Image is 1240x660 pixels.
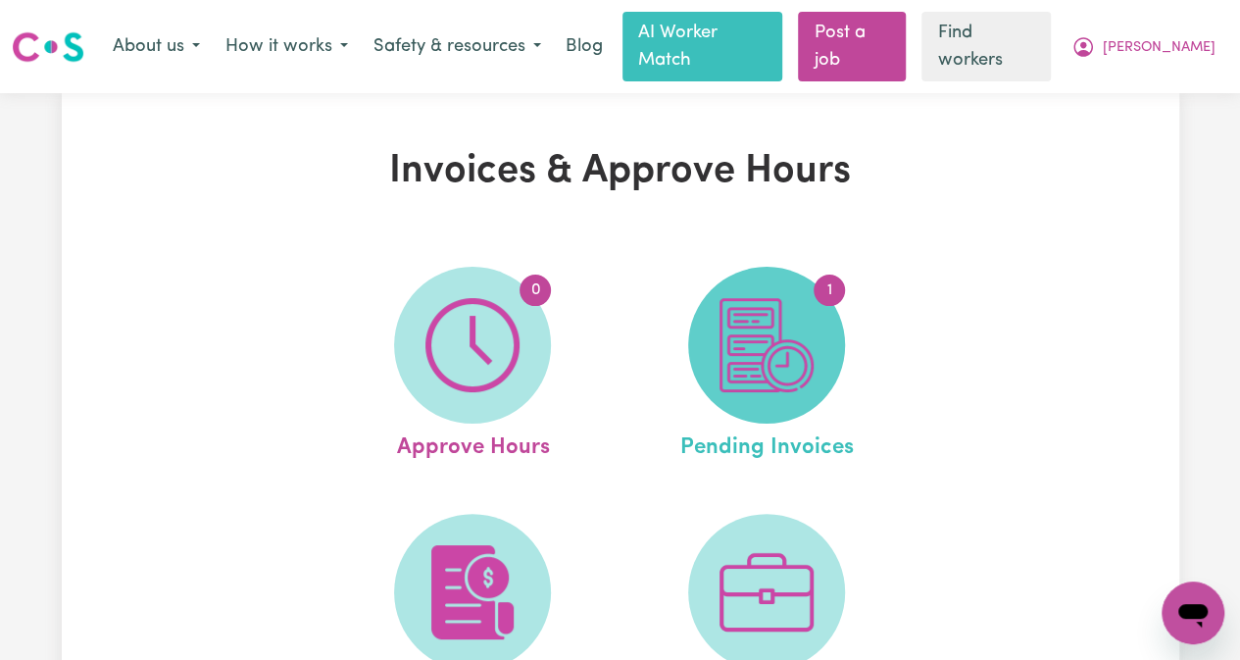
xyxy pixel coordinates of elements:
a: AI Worker Match [622,12,782,81]
a: Careseekers logo [12,25,84,70]
button: About us [100,26,213,68]
button: How it works [213,26,361,68]
span: Pending Invoices [680,424,854,465]
a: Find workers [921,12,1051,81]
span: 1 [814,275,845,306]
span: Approve Hours [396,424,549,465]
a: Post a job [798,12,906,81]
iframe: Button to launch messaging window [1162,582,1224,644]
span: [PERSON_NAME] [1103,37,1215,59]
a: Blog [554,25,615,69]
a: Approve Hours [331,267,614,465]
a: Pending Invoices [625,267,908,465]
span: 0 [520,275,551,306]
h1: Invoices & Approve Hours [260,148,981,195]
img: Careseekers logo [12,29,84,65]
button: Safety & resources [361,26,554,68]
button: My Account [1059,26,1228,68]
